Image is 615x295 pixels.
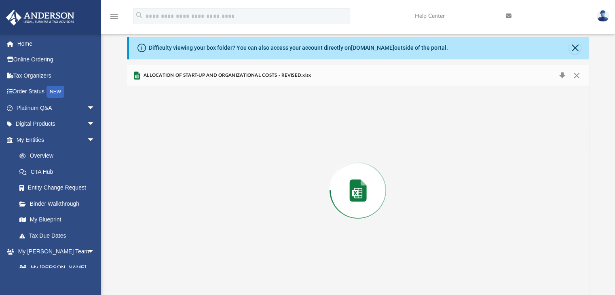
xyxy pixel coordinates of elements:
[597,10,609,22] img: User Pic
[11,180,107,196] a: Entity Change Request
[11,259,99,285] a: My [PERSON_NAME] Team
[87,116,103,133] span: arrow_drop_down
[6,84,107,100] a: Order StatusNEW
[109,15,119,21] a: menu
[87,100,103,116] span: arrow_drop_down
[6,116,107,132] a: Digital Productsarrow_drop_down
[6,244,103,260] a: My [PERSON_NAME] Teamarrow_drop_down
[11,164,107,180] a: CTA Hub
[351,44,394,51] a: [DOMAIN_NAME]
[569,42,581,54] button: Close
[6,36,107,52] a: Home
[6,67,107,84] a: Tax Organizers
[46,86,64,98] div: NEW
[149,44,448,52] div: Difficulty viewing your box folder? You can also access your account directly on outside of the p...
[109,11,119,21] i: menu
[4,10,77,25] img: Anderson Advisors Platinum Portal
[87,132,103,148] span: arrow_drop_down
[135,11,144,20] i: search
[127,65,590,295] div: Preview
[11,228,107,244] a: Tax Due Dates
[569,70,584,81] button: Close
[11,148,107,164] a: Overview
[11,212,103,228] a: My Blueprint
[555,70,570,81] button: Download
[142,72,311,79] span: ALLOCATION OF START-UP AND ORGANIZATIONAL COSTS - REVISED.xlsx
[11,196,107,212] a: Binder Walkthrough
[6,52,107,68] a: Online Ordering
[6,100,107,116] a: Platinum Q&Aarrow_drop_down
[87,244,103,260] span: arrow_drop_down
[6,132,107,148] a: My Entitiesarrow_drop_down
